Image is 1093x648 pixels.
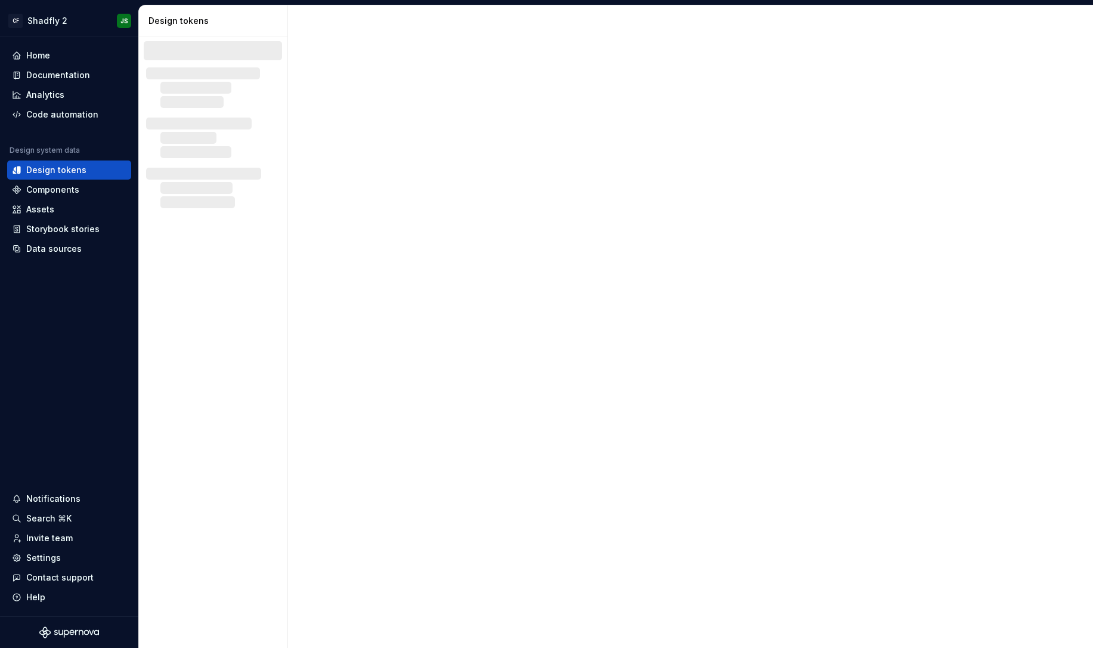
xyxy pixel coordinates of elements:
[148,15,283,27] div: Design tokens
[7,105,131,124] a: Code automation
[7,239,131,258] a: Data sources
[7,220,131,239] a: Storybook stories
[7,568,131,587] button: Contact support
[26,50,50,61] div: Home
[26,591,45,603] div: Help
[26,532,73,544] div: Invite team
[26,223,100,235] div: Storybook stories
[26,572,94,584] div: Contact support
[7,161,131,180] a: Design tokens
[26,493,80,505] div: Notifications
[2,8,136,33] button: CFShadfly 2JS
[7,46,131,65] a: Home
[26,552,61,564] div: Settings
[7,180,131,199] a: Components
[7,548,131,567] a: Settings
[26,89,64,101] div: Analytics
[26,513,72,524] div: Search ⌘K
[39,627,99,638] svg: Supernova Logo
[26,243,82,255] div: Data sources
[26,69,90,81] div: Documentation
[7,529,131,548] a: Invite team
[26,203,54,215] div: Assets
[26,164,86,176] div: Design tokens
[26,109,98,121] div: Code automation
[7,509,131,528] button: Search ⌘K
[8,14,23,28] div: CF
[26,184,79,196] div: Components
[120,16,128,26] div: JS
[7,200,131,219] a: Assets
[7,66,131,85] a: Documentation
[10,146,80,155] div: Design system data
[27,15,67,27] div: Shadfly 2
[7,85,131,104] a: Analytics
[7,489,131,508] button: Notifications
[7,588,131,607] button: Help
